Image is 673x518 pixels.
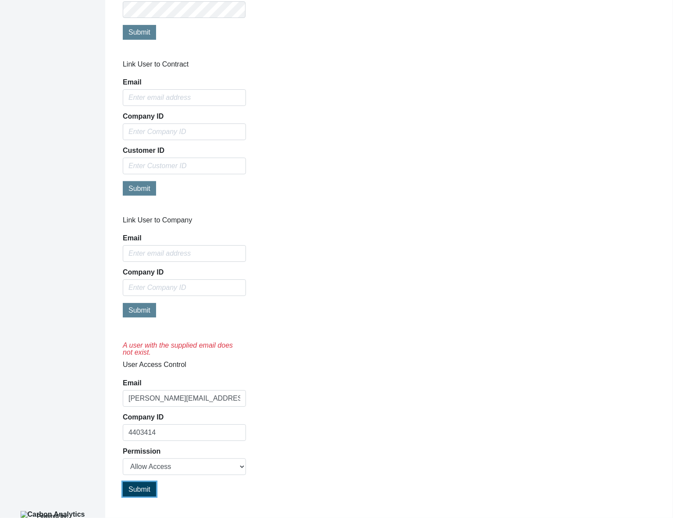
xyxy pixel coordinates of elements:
span: Submit [128,185,150,192]
label: Company ID [123,113,164,120]
label: Permission [123,448,160,455]
button: Submit [123,181,156,196]
div: Navigation go back [10,48,23,61]
input: Enter your email address [11,107,160,126]
em: Submit [128,270,159,282]
input: Enter Company ID [123,279,246,296]
span: Submit [128,307,150,314]
label: Email [123,380,142,387]
input: Enter email address [123,245,246,262]
label: Company ID [123,269,164,276]
h6: Link User to Company [123,216,246,224]
label: Email [123,79,142,86]
button: Submit [123,25,156,39]
button: Submit [123,303,156,317]
h6: User Access Control [123,360,246,369]
label: Company ID [123,414,164,421]
input: Enter Company ID [123,123,246,140]
input: Enter your last name [11,81,160,100]
textarea: Type your message and click 'Submit' [11,133,160,262]
span: Submit [128,486,150,493]
input: Enter Company ID [123,424,246,441]
div: Leave a message [59,49,160,60]
img: Carbon Analytics [21,511,85,518]
span: A user with the supplied email does not exist. [123,342,233,356]
input: Enter email address [123,390,246,407]
label: Email [123,235,142,242]
input: Enter Customer ID [123,158,246,174]
h6: Link User to Contract [123,60,246,68]
div: Minimize live chat window [144,4,165,25]
button: Submit [123,482,156,497]
input: Enter email address [123,89,246,106]
label: Customer ID [123,147,164,154]
span: Submit [128,28,150,36]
